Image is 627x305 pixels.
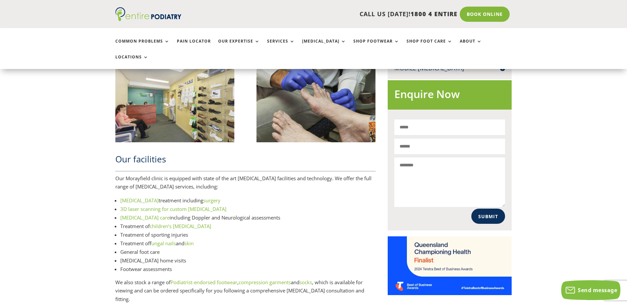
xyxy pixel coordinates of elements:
li: treatment including [120,196,376,205]
li: General foot care [120,248,376,256]
img: logo (1) [115,7,181,21]
img: Morayfield Podiatrist Entire Podiatry [256,63,376,142]
a: Book Online [460,7,510,22]
span: Send message [578,287,617,294]
a: socks [299,279,312,286]
a: compression garments [239,279,291,286]
a: Pain Locator [177,39,211,53]
li: [MEDICAL_DATA] home visits [120,256,376,265]
a: [MEDICAL_DATA] [120,197,159,204]
a: [MEDICAL_DATA] [302,39,346,53]
span: 1800 4 ENTIRE [411,10,457,18]
a: skin [184,240,194,247]
a: [MEDICAL_DATA] care [120,214,170,221]
a: children’s [MEDICAL_DATA] [150,223,211,229]
li: Footwear assessments [120,265,376,273]
button: Send message [561,280,620,300]
a: Shop Foot Care [407,39,452,53]
li: Treatment of and [120,239,376,248]
a: About [460,39,482,53]
li: Treatment of [120,222,376,230]
a: fungal nails [151,240,176,247]
img: Telstra Business Awards QLD State Finalist - Championing Health Category [388,236,512,295]
a: Telstra Business Awards QLD State Finalist - Championing Health Category [388,290,512,296]
p: CALL US [DATE]! [207,10,457,18]
li: Treatment of sporting injuries [120,230,376,239]
a: Shop Footwear [353,39,399,53]
img: Morayfield Podiatrist Entire Podiatry [115,63,235,142]
button: Submit [471,209,505,224]
p: Our Morayfield clinic is equipped with state of the art [MEDICAL_DATA] facilities and technology.... [115,174,376,196]
a: Common Problems [115,39,170,53]
a: Podiatrist-endorsed footwear [171,279,237,286]
a: Services [267,39,295,53]
a: 3D laser scanning for custom [MEDICAL_DATA] [120,206,226,212]
li: including Doppler and Neurological assessments [120,213,376,222]
h2: Enquire Now [394,87,505,105]
a: Locations [115,55,148,69]
a: Entire Podiatry [115,16,181,22]
h2: Our facilities [115,153,376,168]
a: surgery [203,197,220,204]
a: Our Expertise [218,39,260,53]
